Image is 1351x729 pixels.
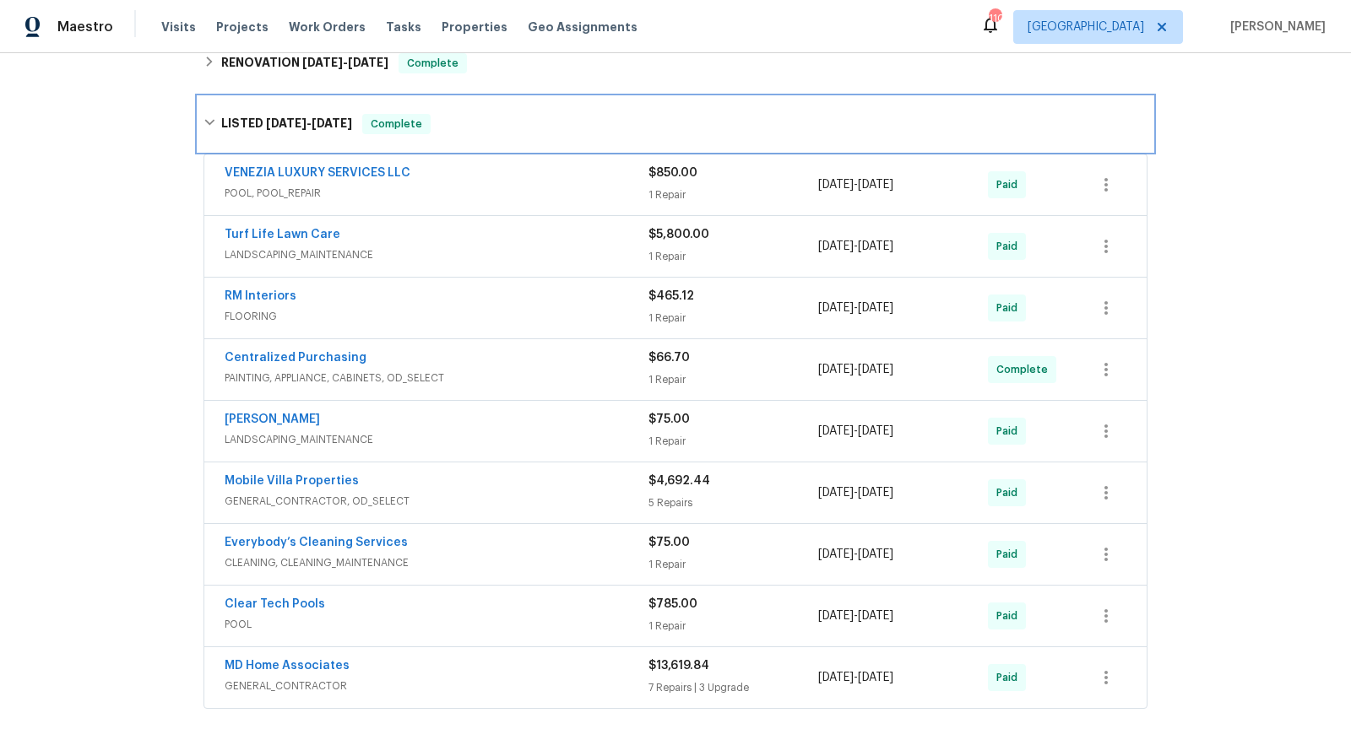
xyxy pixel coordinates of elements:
[225,308,648,325] span: FLOORING
[528,19,638,35] span: Geo Assignments
[648,413,690,425] span: $75.00
[818,548,854,560] span: [DATE]
[818,302,854,314] span: [DATE]
[818,238,893,255] span: -
[225,616,648,633] span: POOL
[302,57,388,68] span: -
[225,290,296,302] a: RM Interiors
[57,19,113,35] span: Maestro
[989,10,1001,27] div: 110
[442,19,507,35] span: Properties
[648,556,818,573] div: 1 Repair
[221,53,388,73] h6: RENOVATION
[648,352,690,364] span: $66.70
[858,364,893,375] span: [DATE]
[221,114,352,134] h6: LISTED
[996,607,1024,624] span: Paid
[225,229,340,240] a: Turf Life Lawn Care
[648,371,818,388] div: 1 Repair
[648,494,818,511] div: 5 Repairs
[648,679,818,696] div: 7 Repairs | 3 Upgrade
[348,57,388,68] span: [DATE]
[648,310,818,327] div: 1 Repair
[858,610,893,622] span: [DATE]
[996,484,1024,501] span: Paid
[996,176,1024,193] span: Paid
[225,598,325,610] a: Clear Tech Pools
[648,229,709,240] span: $5,800.00
[648,167,697,179] span: $850.00
[312,117,352,129] span: [DATE]
[225,167,410,179] a: VENEZIA LUXURY SERVICES LLC
[818,423,893,440] span: -
[225,185,648,202] span: POOL, POOL_REPAIR
[648,537,690,548] span: $75.00
[818,179,854,191] span: [DATE]
[818,672,854,683] span: [DATE]
[289,19,366,35] span: Work Orders
[225,678,648,694] span: GENERAL_CONTRACTOR
[386,21,421,33] span: Tasks
[648,248,818,265] div: 1 Repair
[1028,19,1144,35] span: [GEOGRAPHIC_DATA]
[648,433,818,450] div: 1 Repair
[225,246,648,263] span: LANDSCAPING_MAINTENANCE
[996,423,1024,440] span: Paid
[225,475,359,487] a: Mobile Villa Properties
[858,487,893,499] span: [DATE]
[818,487,854,499] span: [DATE]
[858,302,893,314] span: [DATE]
[266,117,307,129] span: [DATE]
[225,493,648,510] span: GENERAL_CONTRACTOR, OD_SELECT
[858,179,893,191] span: [DATE]
[225,413,320,425] a: [PERSON_NAME]
[400,55,465,72] span: Complete
[225,431,648,448] span: LANDSCAPING_MAINTENANCE
[648,186,818,203] div: 1 Repair
[818,546,893,563] span: -
[161,19,196,35] span: Visits
[225,370,648,386] span: PAINTING, APPLIANCE, CABINETS, OD_SELECT
[266,117,352,129] span: -
[216,19,269,35] span: Projects
[996,300,1024,316] span: Paid
[858,425,893,437] span: [DATE]
[818,484,893,501] span: -
[198,43,1153,84] div: RENOVATION [DATE]-[DATE]Complete
[648,475,710,487] span: $4,692.44
[648,660,709,672] span: $13,619.84
[225,537,408,548] a: Everybody’s Cleaning Services
[818,425,854,437] span: [DATE]
[818,669,893,686] span: -
[648,598,697,610] span: $785.00
[225,554,648,571] span: CLEANING, CLEANING_MAINTENANCE
[818,176,893,193] span: -
[225,660,350,672] a: MD Home Associates
[364,116,429,132] span: Complete
[858,240,893,252] span: [DATE]
[858,672,893,683] span: [DATE]
[818,364,854,375] span: [DATE]
[302,57,343,68] span: [DATE]
[858,548,893,560] span: [DATE]
[996,238,1024,255] span: Paid
[996,546,1024,563] span: Paid
[818,300,893,316] span: -
[198,97,1153,151] div: LISTED [DATE]-[DATE]Complete
[996,361,1055,378] span: Complete
[996,669,1024,686] span: Paid
[648,290,694,302] span: $465.12
[818,240,854,252] span: [DATE]
[225,352,366,364] a: Centralized Purchasing
[1223,19,1326,35] span: [PERSON_NAME]
[818,361,893,378] span: -
[818,610,854,622] span: [DATE]
[818,607,893,624] span: -
[648,618,818,634] div: 1 Repair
